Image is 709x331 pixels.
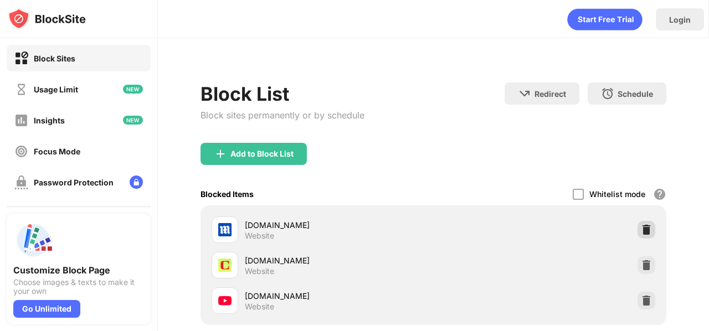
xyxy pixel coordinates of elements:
div: Insights [34,116,65,125]
div: Login [669,15,691,24]
div: Block List [201,82,364,105]
div: Choose images & texts to make it your own [13,278,144,296]
div: Blocked Items [201,189,254,199]
img: focus-off.svg [14,144,28,158]
div: [DOMAIN_NAME] [245,255,434,266]
div: [DOMAIN_NAME] [245,219,434,231]
div: Schedule [618,89,653,99]
div: Website [245,302,274,312]
img: new-icon.svg [123,116,143,125]
img: favicons [218,258,232,272]
img: time-usage-off.svg [14,82,28,96]
img: lock-menu.svg [130,175,143,189]
div: Whitelist mode [589,189,645,199]
div: Website [245,266,274,276]
img: favicons [218,223,232,236]
img: password-protection-off.svg [14,175,28,189]
img: new-icon.svg [123,85,143,94]
img: block-on.svg [14,51,28,65]
img: logo-blocksite.svg [8,8,86,30]
div: Password Protection [34,178,114,187]
div: Website [245,231,274,241]
div: Block sites permanently or by schedule [201,110,364,121]
div: Add to Block List [230,149,294,158]
div: Block Sites [34,54,75,63]
div: Customize Block Page [13,265,144,276]
div: Redirect [535,89,566,99]
div: Focus Mode [34,147,80,156]
div: [DOMAIN_NAME] [245,290,434,302]
img: push-custom-page.svg [13,220,53,260]
div: Go Unlimited [13,300,80,318]
img: insights-off.svg [14,113,28,127]
img: favicons [218,294,232,307]
div: Usage Limit [34,85,78,94]
div: animation [567,8,643,30]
